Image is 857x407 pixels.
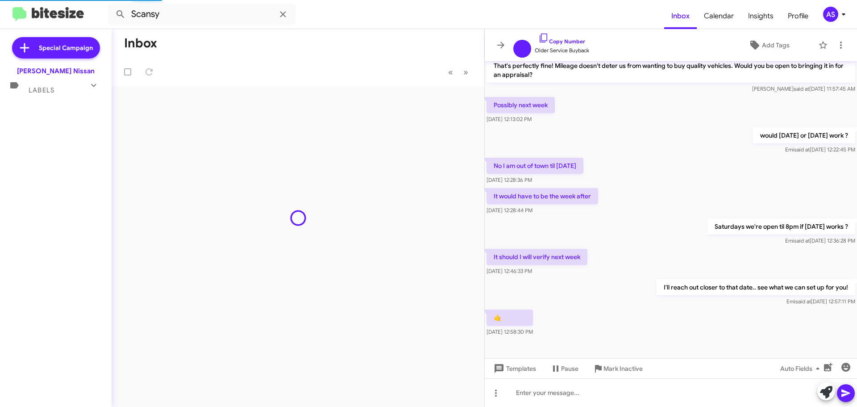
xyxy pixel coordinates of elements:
[780,361,823,377] span: Auto Fields
[823,7,838,22] div: AS
[12,37,100,59] a: Special Campaign
[697,3,741,29] a: Calendar
[762,37,790,53] span: Add Tags
[794,237,810,244] span: said at
[741,3,781,29] a: Insights
[108,4,295,25] input: Search
[492,361,536,377] span: Templates
[795,298,811,305] span: said at
[443,63,458,81] button: Previous
[773,361,830,377] button: Auto Fields
[561,361,578,377] span: Pause
[657,279,855,295] p: I'll reach out closer to that date.. see what we can set up for you!
[707,218,855,235] p: Saturdays we're open til 8pm if [DATE] works ?
[487,176,532,183] span: [DATE] 12:28:36 PM
[723,37,814,53] button: Add Tags
[752,85,855,92] span: [PERSON_NAME] [DATE] 11:57:45 AM
[487,116,532,122] span: [DATE] 12:13:02 PM
[786,298,855,305] span: Emi [DATE] 12:57:11 PM
[785,237,855,244] span: Emi [DATE] 12:36:28 PM
[487,158,583,174] p: No I am out of town til [DATE]
[538,38,585,45] a: Copy Number
[753,127,855,143] p: would [DATE] or [DATE] work ?
[17,67,95,76] div: [PERSON_NAME] Nissan
[487,310,533,326] p: 🤙
[664,3,697,29] a: Inbox
[443,63,474,81] nav: Page navigation example
[487,97,555,113] p: Possibly next week
[781,3,815,29] a: Profile
[794,85,809,92] span: said at
[586,361,650,377] button: Mark Inactive
[124,36,157,50] h1: Inbox
[463,67,468,78] span: »
[487,207,533,214] span: [DATE] 12:28:44 PM
[487,249,587,265] p: It should I will verify next week
[487,328,533,335] span: [DATE] 12:58:30 PM
[794,146,810,153] span: said at
[535,46,589,55] span: Older Service Buyback
[448,67,453,78] span: «
[785,146,855,153] span: Emi [DATE] 12:22:45 PM
[603,361,643,377] span: Mark Inactive
[485,361,543,377] button: Templates
[39,43,93,52] span: Special Campaign
[458,63,474,81] button: Next
[487,188,598,204] p: It would have to be the week after
[815,7,847,22] button: AS
[543,361,586,377] button: Pause
[487,58,855,83] p: That's perfectly fine! Mileage doesn't deter us from wanting to buy quality vehicles. Would you b...
[487,268,532,274] span: [DATE] 12:46:33 PM
[29,86,54,94] span: Labels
